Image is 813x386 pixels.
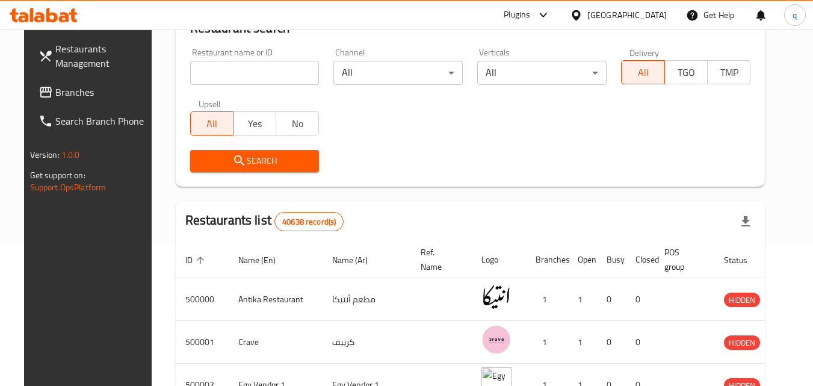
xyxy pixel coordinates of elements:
[176,278,229,321] td: 500000
[724,336,760,350] span: HIDDEN
[55,42,150,70] span: Restaurants Management
[185,253,208,267] span: ID
[626,64,660,81] span: All
[597,278,626,321] td: 0
[55,114,150,128] span: Search Branch Phone
[713,64,746,81] span: TMP
[229,278,323,321] td: Antika Restaurant
[229,321,323,364] td: Crave
[477,61,607,85] div: All
[190,19,751,37] h2: Restaurant search
[629,48,660,57] label: Delivery
[664,245,700,274] span: POS group
[199,99,221,108] label: Upsell
[481,282,512,312] img: Antika Restaurant
[176,321,229,364] td: 500001
[281,115,314,132] span: No
[597,241,626,278] th: Busy
[568,278,597,321] td: 1
[526,241,568,278] th: Branches
[238,115,271,132] span: Yes
[587,8,667,22] div: [GEOGRAPHIC_DATA]
[421,245,457,274] span: Ref. Name
[724,253,763,267] span: Status
[504,8,530,22] div: Plugins
[526,321,568,364] td: 1
[724,293,760,307] span: HIDDEN
[196,115,229,132] span: All
[621,60,664,84] button: All
[55,85,150,99] span: Branches
[190,111,233,135] button: All
[597,321,626,364] td: 0
[30,179,107,195] a: Support.OpsPlatform
[472,241,526,278] th: Logo
[626,321,655,364] td: 0
[670,64,703,81] span: TGO
[238,253,291,267] span: Name (En)
[190,61,320,85] input: Search for restaurant name or ID..
[707,60,750,84] button: TMP
[568,241,597,278] th: Open
[29,78,160,107] a: Branches
[190,150,320,172] button: Search
[233,111,276,135] button: Yes
[30,147,60,163] span: Version:
[664,60,708,84] button: TGO
[61,147,80,163] span: 1.0.0
[332,253,383,267] span: Name (Ar)
[29,34,160,78] a: Restaurants Management
[274,212,344,231] div: Total records count
[793,8,797,22] span: q
[724,335,760,350] div: HIDDEN
[568,321,597,364] td: 1
[481,325,512,355] img: Crave
[333,61,463,85] div: All
[526,278,568,321] td: 1
[275,216,343,228] span: 40638 record(s)
[626,241,655,278] th: Closed
[276,111,319,135] button: No
[323,321,411,364] td: كرييف
[29,107,160,135] a: Search Branch Phone
[626,278,655,321] td: 0
[200,154,310,169] span: Search
[30,167,85,183] span: Get support on:
[731,207,760,236] div: Export file
[185,211,344,231] h2: Restaurants list
[724,293,760,307] div: HIDDEN
[323,278,411,321] td: مطعم أنتيكا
